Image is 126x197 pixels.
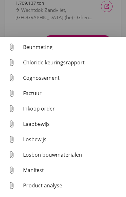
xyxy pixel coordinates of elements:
div: Chloride keuringsrapport [23,59,121,66]
i: attach_file [6,150,17,160]
i: attach_file [6,73,17,83]
i: attach_file [6,42,17,52]
div: Inkoop order [23,105,121,112]
i: attach_file [6,134,17,144]
div: Laadbewijs [23,120,121,128]
div: Cognossement [23,74,121,82]
div: Factuur [23,89,121,97]
i: attach_file [6,165,17,175]
div: Losbewijs [23,135,121,143]
div: Product analyse [23,182,121,189]
div: Losbon bouwmaterialen [23,151,121,159]
i: attach_file [6,180,17,191]
i: attach_file [6,57,17,68]
div: Manifest [23,166,121,174]
i: attach_file [6,103,17,114]
div: Beunmeting [23,43,121,51]
i: attach_file [6,88,17,98]
i: attach_file [6,119,17,129]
